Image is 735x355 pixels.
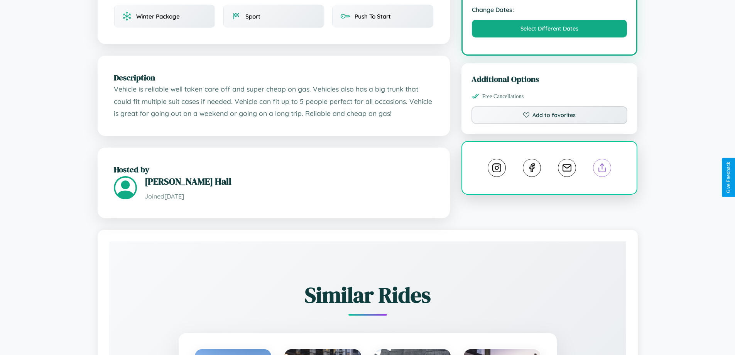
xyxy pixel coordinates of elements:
[114,164,434,175] h2: Hosted by
[472,20,627,37] button: Select Different Dates
[472,6,627,14] strong: Change Dates:
[114,72,434,83] h2: Description
[471,73,628,85] h3: Additional Options
[726,162,731,193] div: Give Feedback
[245,13,260,20] span: Sport
[482,93,524,100] span: Free Cancellations
[145,175,434,188] h3: [PERSON_NAME] Hall
[145,191,434,202] p: Joined [DATE]
[355,13,391,20] span: Push To Start
[136,13,180,20] span: Winter Package
[114,83,434,120] p: Vehicle is reliable well taken care off and super cheap on gas. Vehicles also has a big trunk tha...
[471,106,628,124] button: Add to favorites
[136,280,599,310] h2: Similar Rides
